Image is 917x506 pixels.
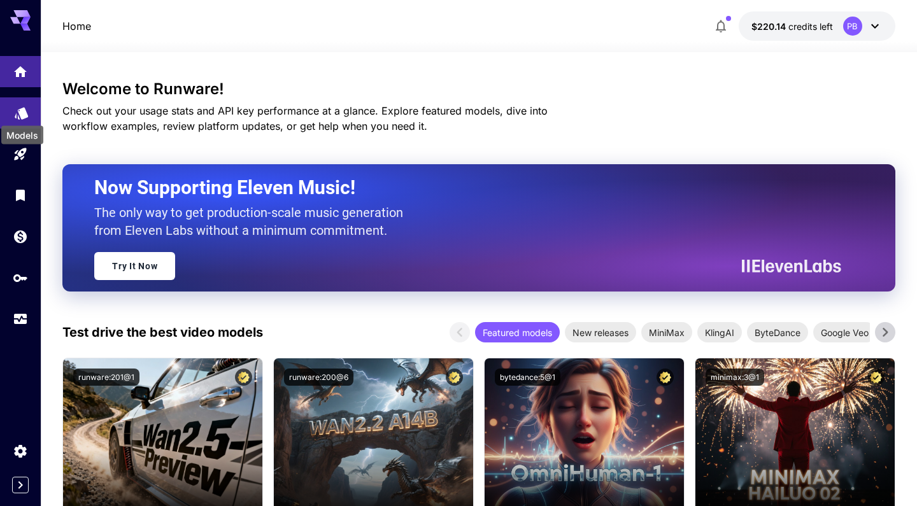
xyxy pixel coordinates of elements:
[657,369,674,386] button: Certified Model – Vetted for best performance and includes a commercial license.
[641,322,692,342] div: MiniMax
[14,104,29,120] div: Models
[73,369,139,386] button: runware:201@1
[13,186,28,202] div: Library
[13,311,28,327] div: Usage
[284,369,353,386] button: runware:200@6
[751,20,833,33] div: $220.1418
[813,322,876,342] div: Google Veo
[706,369,764,386] button: minimax:3@1
[475,326,560,339] span: Featured models
[1,126,43,144] div: Models
[867,369,885,386] button: Certified Model – Vetted for best performance and includes a commercial license.
[62,104,548,132] span: Check out your usage stats and API key performance at a glance. Explore featured models, dive int...
[13,145,28,161] div: Playground
[565,322,636,342] div: New releases
[62,80,895,98] h3: Welcome to Runware!
[13,443,28,459] div: Settings
[697,322,742,342] div: KlingAI
[747,322,808,342] div: ByteDance
[13,62,28,78] div: Home
[94,176,831,200] h2: Now Supporting Eleven Music!
[843,17,862,36] div: PB
[13,227,28,243] div: Wallet
[62,323,263,342] p: Test drive the best video models
[751,21,788,32] span: $220.14
[94,204,413,239] p: The only way to get production-scale music generation from Eleven Labs without a minimum commitment.
[697,326,742,339] span: KlingAI
[13,270,28,286] div: API Keys
[641,326,692,339] span: MiniMax
[565,326,636,339] span: New releases
[813,326,876,339] span: Google Veo
[788,21,833,32] span: credits left
[495,369,560,386] button: bytedance:5@1
[235,369,252,386] button: Certified Model – Vetted for best performance and includes a commercial license.
[739,11,895,41] button: $220.1418PB
[94,252,175,280] a: Try It Now
[12,477,29,493] button: Expand sidebar
[475,322,560,342] div: Featured models
[62,18,91,34] nav: breadcrumb
[62,18,91,34] a: Home
[446,369,463,386] button: Certified Model – Vetted for best performance and includes a commercial license.
[747,326,808,339] span: ByteDance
